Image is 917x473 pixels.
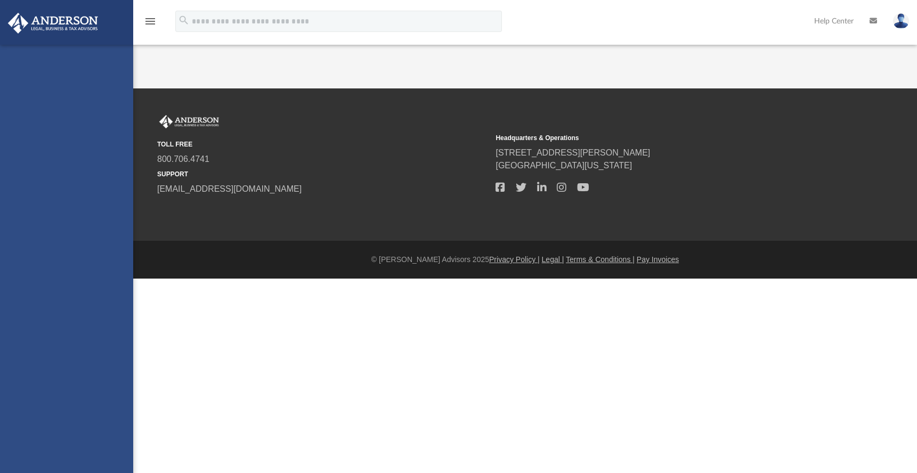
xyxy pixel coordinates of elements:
[542,255,564,264] a: Legal |
[157,115,221,129] img: Anderson Advisors Platinum Portal
[178,14,190,26] i: search
[637,255,679,264] a: Pay Invoices
[496,148,650,157] a: [STREET_ADDRESS][PERSON_NAME]
[157,184,302,193] a: [EMAIL_ADDRESS][DOMAIN_NAME]
[157,154,209,164] a: 800.706.4741
[496,133,826,143] small: Headquarters & Operations
[489,255,540,264] a: Privacy Policy |
[144,20,157,28] a: menu
[566,255,635,264] a: Terms & Conditions |
[5,13,101,34] img: Anderson Advisors Platinum Portal
[496,161,632,170] a: [GEOGRAPHIC_DATA][US_STATE]
[133,254,917,265] div: © [PERSON_NAME] Advisors 2025
[157,169,488,179] small: SUPPORT
[893,13,909,29] img: User Pic
[144,15,157,28] i: menu
[157,140,488,149] small: TOLL FREE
